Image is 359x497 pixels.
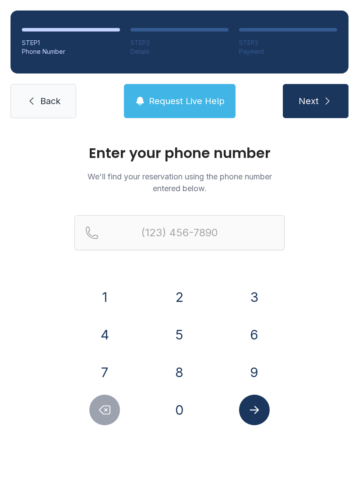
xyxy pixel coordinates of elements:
[89,395,120,425] button: Delete number
[89,357,120,388] button: 7
[239,47,337,56] div: Payment
[239,38,337,47] div: STEP 3
[40,95,60,107] span: Back
[239,357,270,388] button: 9
[239,319,270,350] button: 6
[239,395,270,425] button: Submit lookup form
[130,47,229,56] div: Details
[164,319,195,350] button: 5
[74,146,285,160] h1: Enter your phone number
[89,282,120,312] button: 1
[22,38,120,47] div: STEP 1
[74,171,285,194] p: We'll find your reservation using the phone number entered below.
[22,47,120,56] div: Phone Number
[164,282,195,312] button: 2
[164,357,195,388] button: 8
[299,95,319,107] span: Next
[239,282,270,312] button: 3
[164,395,195,425] button: 0
[149,95,225,107] span: Request Live Help
[130,38,229,47] div: STEP 2
[89,319,120,350] button: 4
[74,215,285,250] input: Reservation phone number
